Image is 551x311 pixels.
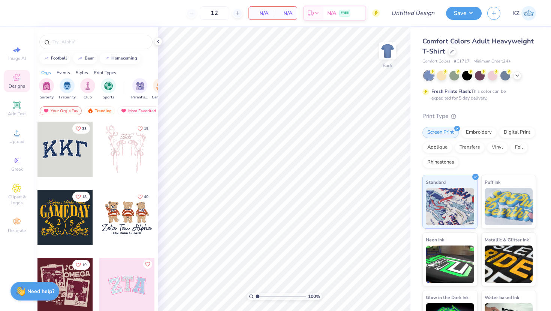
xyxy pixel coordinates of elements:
div: Digital Print [499,127,535,138]
span: Water based Ink [485,293,519,301]
span: Comfort Colors [422,58,450,65]
div: Foil [510,142,528,153]
button: homecoming [100,53,141,64]
img: trend_line.gif [77,56,83,61]
button: Like [72,192,90,202]
button: bear [73,53,97,64]
span: 33 [82,127,87,131]
button: filter button [131,78,148,100]
span: Glow in the Dark Ink [426,293,469,301]
div: Trending [84,106,115,115]
button: Like [72,260,90,270]
div: Most Favorited [117,106,160,115]
div: homecoming [111,56,137,60]
div: Back [383,62,392,69]
span: Metallic & Glitter Ink [485,236,529,244]
img: trending.gif [87,108,93,113]
span: Sports [103,95,114,100]
div: bear [85,56,94,60]
span: Image AI [8,55,26,61]
div: Events [57,69,70,76]
img: Sorority Image [42,82,51,90]
button: Save [446,7,482,20]
input: Untitled Design [385,6,440,21]
div: filter for Club [80,78,95,100]
img: trend_line.gif [104,56,110,61]
span: Neon Ink [426,236,444,244]
button: football [39,53,70,64]
img: Club Image [84,82,92,90]
button: Like [134,124,152,134]
div: Print Types [94,69,116,76]
span: KZ [512,9,520,18]
span: 40 [144,195,148,199]
span: 10 [82,263,87,267]
strong: Need help? [27,288,54,295]
div: football [51,56,67,60]
span: Club [84,95,92,100]
div: Styles [76,69,88,76]
div: filter for Game Day [152,78,169,100]
span: FREE [341,10,349,16]
span: N/A [277,9,292,17]
span: Standard [426,178,446,186]
img: Puff Ink [485,188,533,225]
img: Fraternity Image [63,82,71,90]
button: Like [72,124,90,134]
img: Kyla Zananiri [521,6,536,21]
span: # C1717 [454,58,470,65]
img: trend_line.gif [43,56,49,61]
div: This color can be expedited for 5 day delivery. [431,88,524,101]
span: 100 % [308,293,320,300]
div: filter for Parent's Weekend [131,78,148,100]
button: filter button [39,78,54,100]
span: Clipart & logos [4,194,30,206]
span: Add Text [8,111,26,117]
div: Your Org's Fav [40,106,82,115]
span: Sorority [40,95,54,100]
div: Screen Print [422,127,459,138]
div: Applique [422,142,452,153]
a: KZ [512,6,536,21]
button: filter button [101,78,116,100]
input: – – [200,6,229,20]
span: N/A [253,9,268,17]
span: N/A [327,9,336,17]
img: Parent's Weekend Image [136,82,144,90]
div: Print Type [422,112,536,121]
button: Like [134,192,152,202]
img: Back [380,43,395,58]
div: filter for Sorority [39,78,54,100]
strong: Fresh Prints Flash: [431,88,471,94]
div: Transfers [455,142,485,153]
button: filter button [80,78,95,100]
img: Neon Ink [426,246,474,283]
div: Embroidery [461,127,497,138]
div: Vinyl [487,142,508,153]
span: 18 [82,195,87,199]
div: filter for Sports [101,78,116,100]
span: Minimum Order: 24 + [473,58,511,65]
span: Designs [9,83,25,89]
span: Greek [11,166,23,172]
button: filter button [59,78,76,100]
img: Game Day Image [156,82,165,90]
div: Orgs [41,69,51,76]
img: most_fav.gif [121,108,127,113]
span: Comfort Colors Adult Heavyweight T-Shirt [422,37,534,56]
button: filter button [152,78,169,100]
span: Puff Ink [485,178,500,186]
span: Parent's Weekend [131,95,148,100]
img: Standard [426,188,474,225]
span: Upload [9,138,24,144]
img: Sports Image [104,82,113,90]
span: Decorate [8,228,26,234]
span: Game Day [152,95,169,100]
span: 15 [144,127,148,131]
button: Like [143,260,152,269]
span: Fraternity [59,95,76,100]
input: Try "Alpha" [52,38,148,46]
img: most_fav.gif [43,108,49,113]
div: Rhinestones [422,157,459,168]
div: filter for Fraternity [59,78,76,100]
